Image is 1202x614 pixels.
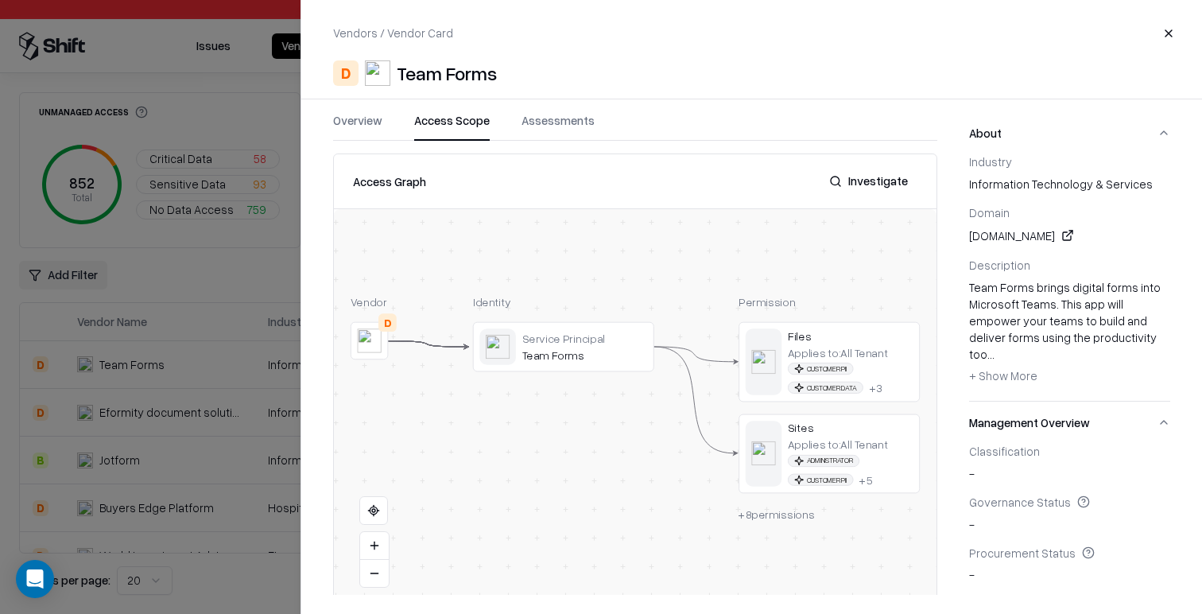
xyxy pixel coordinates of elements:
[969,495,1170,533] div: -
[969,368,1037,383] span: + Show More
[969,279,1170,389] div: Team Forms brings digital forms into Microsoft Teams. This app will empower your teams to build a...
[522,112,595,141] button: Assessments
[353,173,426,190] div: Access Graph
[378,313,397,332] div: D
[969,402,1170,444] button: Management Overview
[788,437,887,452] div: Applies to: All Tenant
[365,60,390,86] img: Team Forms
[333,112,382,141] button: Overview
[522,332,648,346] div: Service Principal
[969,444,1170,596] div: Management Overview
[351,294,389,310] div: Vendor
[969,546,1170,584] div: -
[788,382,863,394] span: Customer Data
[969,226,1170,245] div: [DOMAIN_NAME]
[969,154,1170,169] div: Industry
[788,421,913,435] div: Sites
[414,112,490,141] button: Access Scope
[333,25,453,41] p: Vendors / Vendor Card
[788,328,913,343] div: Files
[969,176,1170,192] span: information technology & services
[969,258,1170,272] div: Description
[788,346,887,360] div: Applies to: All Tenant
[739,294,920,310] div: Permission
[788,454,859,466] span: Administrator
[969,495,1170,509] div: Governance Status
[859,472,872,487] div: + 5
[333,60,359,86] div: D
[969,205,1170,220] div: Domain
[859,472,872,487] button: +5
[969,444,1170,482] div: -
[522,348,648,363] div: Team Forms
[788,473,854,485] span: Customer PII
[969,444,1170,458] div: Classification
[739,507,814,520] span: + 8 permissions
[969,112,1170,154] button: About
[870,381,882,395] div: + 3
[820,167,917,196] button: Investigate
[788,363,854,375] span: Customer PII
[987,347,995,361] span: ...
[969,154,1170,401] div: About
[969,546,1170,560] div: Procurement Status
[969,363,1037,388] button: + Show More
[870,381,882,395] button: +3
[397,60,497,86] div: Team Forms
[473,294,654,310] div: Identity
